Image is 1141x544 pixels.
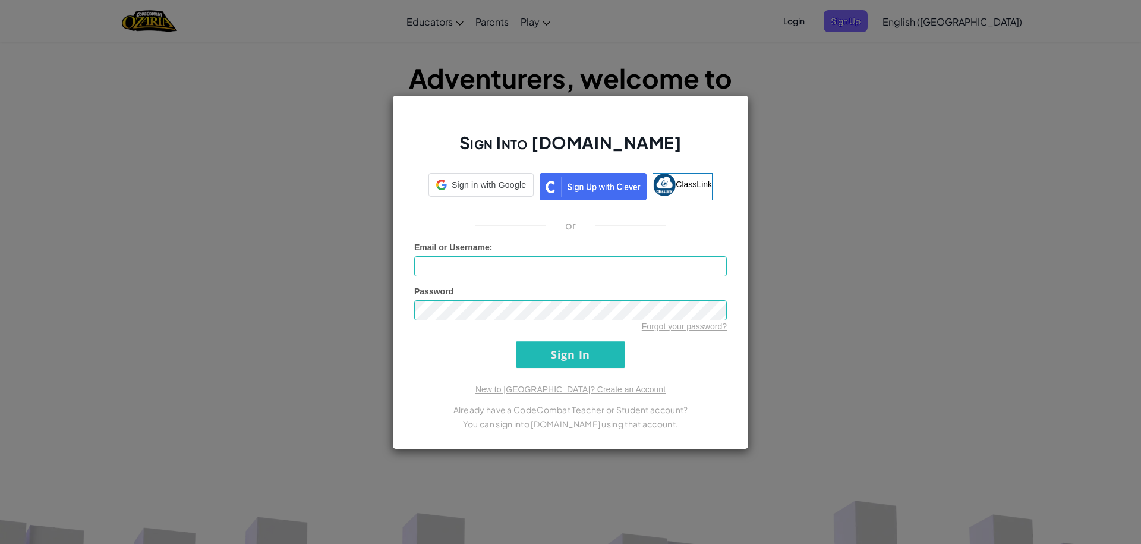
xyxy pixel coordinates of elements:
span: Password [414,287,453,296]
a: New to [GEOGRAPHIC_DATA]? Create an Account [475,385,666,394]
span: ClassLink [676,179,712,188]
div: Sign in with Google [428,173,534,197]
h2: Sign Into [DOMAIN_NAME] [414,131,727,166]
label: : [414,241,493,253]
a: Sign in with Google [428,173,534,200]
a: Forgot your password? [642,322,727,331]
p: or [565,218,576,232]
span: Email or Username [414,243,490,252]
span: Sign in with Google [452,179,526,191]
input: Sign In [516,341,625,368]
img: clever_sso_button@2x.png [540,173,647,200]
img: classlink-logo-small.png [653,174,676,196]
p: Already have a CodeCombat Teacher or Student account? [414,403,727,417]
p: You can sign into [DOMAIN_NAME] using that account. [414,417,727,431]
